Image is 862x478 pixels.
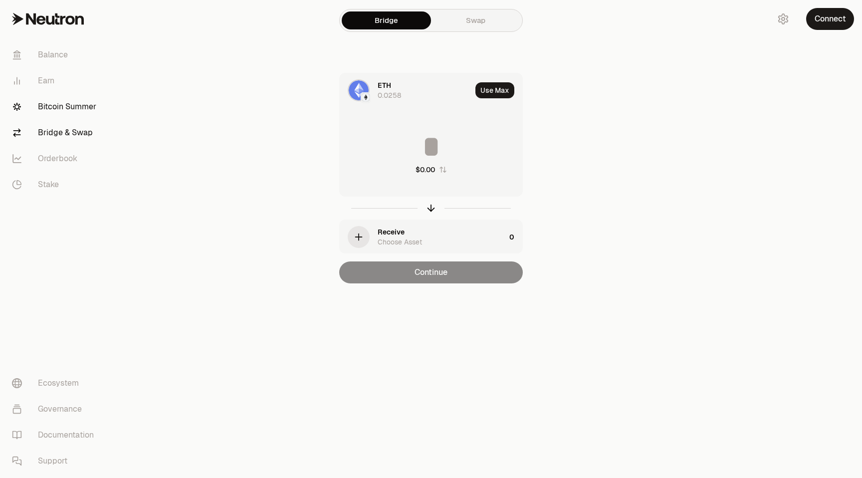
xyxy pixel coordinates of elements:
[416,165,447,175] button: $0.00
[362,93,370,101] img: Ethereum Logo
[4,146,108,172] a: Orderbook
[4,370,108,396] a: Ecosystem
[806,8,854,30] button: Connect
[475,82,514,98] button: Use Max
[340,220,522,254] button: ReceiveChoose Asset0
[4,120,108,146] a: Bridge & Swap
[4,68,108,94] a: Earn
[378,237,422,247] div: Choose Asset
[378,80,391,90] span: ETH
[4,172,108,198] a: Stake
[431,11,520,29] a: Swap
[509,220,522,254] div: 0
[349,80,369,100] img: ETH Logo
[342,11,431,29] a: Bridge
[4,422,108,448] a: Documentation
[416,165,435,175] div: $0.00
[4,94,108,120] a: Bitcoin Summer
[340,220,505,254] div: ReceiveChoose Asset
[4,396,108,422] a: Governance
[378,227,405,237] div: Receive
[4,448,108,474] a: Support
[340,73,471,107] div: ETH LogoEthereum LogoEthereum LogoETH0.0258
[378,90,401,100] div: 0.0258
[4,42,108,68] a: Balance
